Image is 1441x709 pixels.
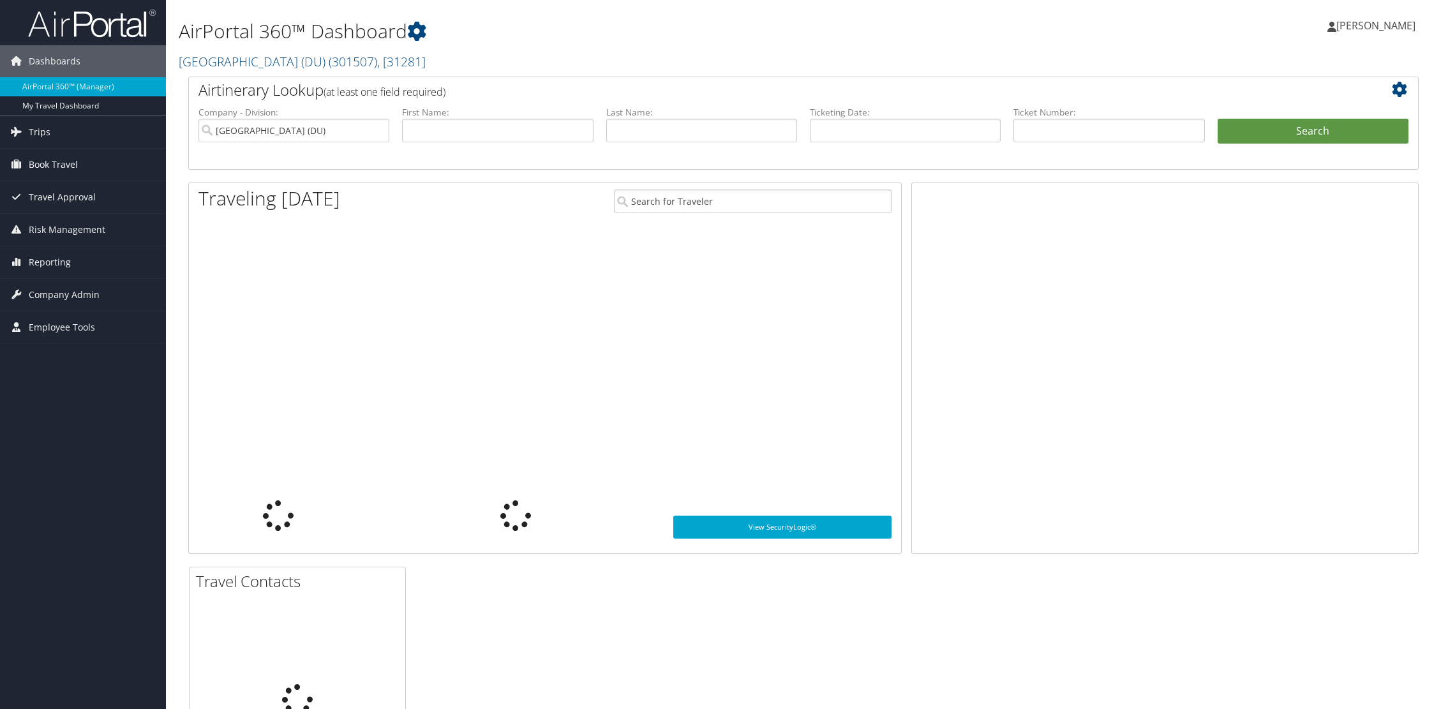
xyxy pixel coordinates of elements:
[673,516,892,539] a: View SecurityLogic®
[29,214,105,246] span: Risk Management
[1336,19,1415,33] span: [PERSON_NAME]
[29,181,96,213] span: Travel Approval
[198,106,389,119] label: Company - Division:
[29,149,78,181] span: Book Travel
[606,106,797,119] label: Last Name:
[29,116,50,148] span: Trips
[1218,119,1408,144] button: Search
[29,311,95,343] span: Employee Tools
[324,85,445,99] span: (at least one field required)
[196,571,405,592] h2: Travel Contacts
[29,246,71,278] span: Reporting
[402,106,593,119] label: First Name:
[198,79,1306,101] h2: Airtinerary Lookup
[329,53,377,70] span: ( 301507 )
[29,45,80,77] span: Dashboards
[1013,106,1204,119] label: Ticket Number:
[1327,6,1428,45] a: [PERSON_NAME]
[614,190,892,213] input: Search for Traveler
[377,53,426,70] span: , [ 31281 ]
[29,279,100,311] span: Company Admin
[810,106,1001,119] label: Ticketing Date:
[179,53,426,70] a: [GEOGRAPHIC_DATA] (DU)
[198,185,340,212] h1: Traveling [DATE]
[179,18,1012,45] h1: AirPortal 360™ Dashboard
[28,8,156,38] img: airportal-logo.png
